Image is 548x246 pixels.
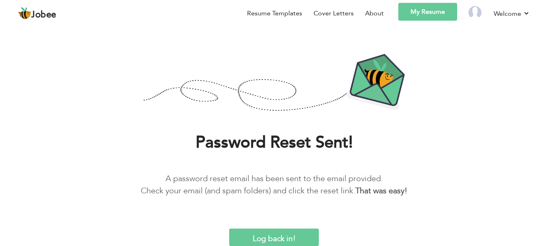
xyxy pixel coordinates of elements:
a: Jobee [18,7,56,20]
a: Welcome [494,9,530,19]
span: Jobee [31,11,56,19]
a: Resume Templates [247,9,302,18]
img: jobee.io [18,7,31,20]
input: Log back in! [229,229,318,246]
a: My Resume [398,3,457,21]
img: Password-Reset-Confirmation.png [143,53,405,113]
p: A password reset email has been sent to the email provided. Check your email (and spam folders) a... [12,173,536,197]
a: Cover Letters [314,9,354,18]
b: That was easy! [355,185,407,196]
img: Profile Img [468,6,481,19]
h1: Password Reset Sent! [12,132,536,153]
a: About [365,9,384,18]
